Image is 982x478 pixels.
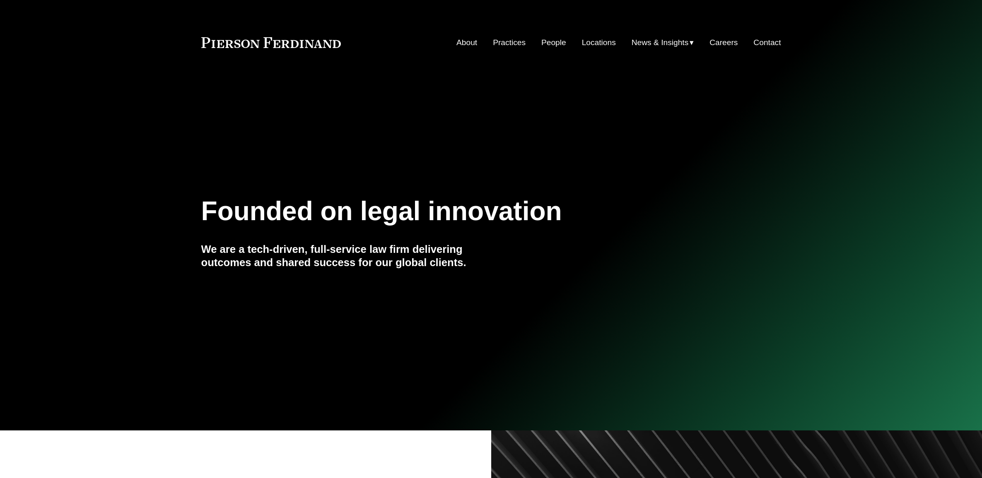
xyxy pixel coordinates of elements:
a: About [456,35,477,50]
span: News & Insights [632,36,689,50]
a: People [541,35,566,50]
a: Locations [582,35,616,50]
a: Careers [709,35,738,50]
h4: We are a tech-driven, full-service law firm delivering outcomes and shared success for our global... [201,243,491,269]
a: Practices [493,35,526,50]
a: Contact [753,35,781,50]
h1: Founded on legal innovation [201,196,685,226]
a: folder dropdown [632,35,694,50]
